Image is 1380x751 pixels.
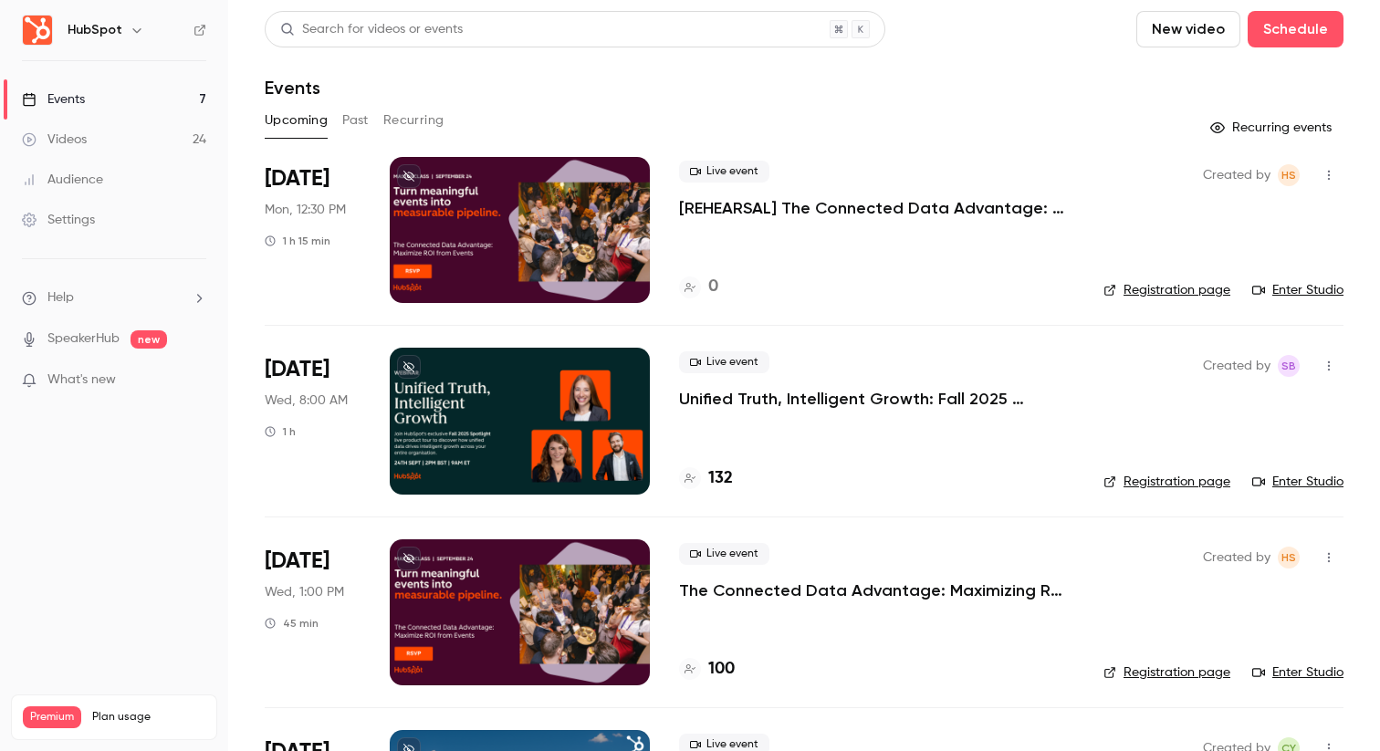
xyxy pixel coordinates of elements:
[679,197,1074,219] a: [REHEARSAL] The Connected Data Advantage: Maximizing ROI from In-Person Events
[265,201,346,219] span: Mon, 12:30 PM
[280,20,463,39] div: Search for videos or events
[1103,281,1230,299] a: Registration page
[23,706,81,728] span: Premium
[92,710,205,725] span: Plan usage
[22,288,206,308] li: help-dropdown-opener
[265,391,348,410] span: Wed, 8:00 AM
[679,543,769,565] span: Live event
[1252,281,1343,299] a: Enter Studio
[1203,164,1270,186] span: Created by
[679,657,735,682] a: 100
[1278,164,1300,186] span: Heather Smyth
[1203,547,1270,568] span: Created by
[679,466,733,491] a: 132
[265,348,361,494] div: Sep 24 Wed, 2:00 PM (Europe/London)
[265,234,330,248] div: 1 h 15 min
[1203,355,1270,377] span: Created by
[22,211,95,229] div: Settings
[265,157,361,303] div: Sep 15 Mon, 11:30 AM (America/Denver)
[1252,663,1343,682] a: Enter Studio
[68,21,122,39] h6: HubSpot
[265,547,329,576] span: [DATE]
[1281,547,1296,568] span: HS
[265,583,344,601] span: Wed, 1:00 PM
[47,329,120,349] a: SpeakerHub
[47,288,74,308] span: Help
[679,388,1074,410] a: Unified Truth, Intelligent Growth: Fall 2025 Spotlight Product Reveal
[708,657,735,682] h4: 100
[679,351,769,373] span: Live event
[265,77,320,99] h1: Events
[22,130,87,149] div: Videos
[265,106,328,135] button: Upcoming
[22,171,103,189] div: Audience
[47,370,116,390] span: What's new
[131,330,167,349] span: new
[679,275,718,299] a: 0
[265,616,319,631] div: 45 min
[1281,164,1296,186] span: HS
[22,90,85,109] div: Events
[23,16,52,45] img: HubSpot
[342,106,369,135] button: Past
[1248,11,1343,47] button: Schedule
[1281,355,1296,377] span: SB
[265,355,329,384] span: [DATE]
[1103,663,1230,682] a: Registration page
[1103,473,1230,491] a: Registration page
[708,275,718,299] h4: 0
[265,164,329,193] span: [DATE]
[383,106,444,135] button: Recurring
[184,372,206,389] iframe: Noticeable Trigger
[1278,355,1300,377] span: Sharan Bansal
[265,539,361,685] div: Sep 24 Wed, 12:00 PM (America/Denver)
[708,466,733,491] h4: 132
[1278,547,1300,568] span: Heather Smyth
[265,424,296,439] div: 1 h
[1136,11,1240,47] button: New video
[679,161,769,183] span: Live event
[679,579,1074,601] a: The Connected Data Advantage: Maximizing ROI from In-Person Events
[1252,473,1343,491] a: Enter Studio
[1202,113,1343,142] button: Recurring events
